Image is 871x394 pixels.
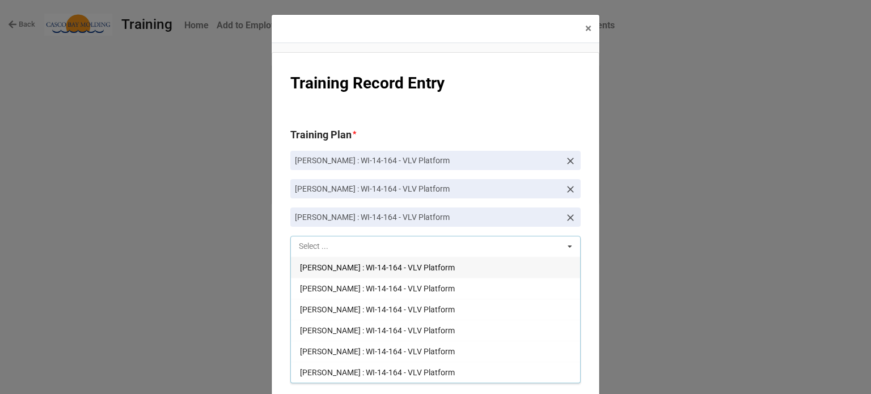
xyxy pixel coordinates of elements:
span: [PERSON_NAME] : WI-14-164 - VLV Platform [300,263,455,272]
span: [PERSON_NAME] : WI-14-164 - VLV Platform [300,368,455,377]
span: [PERSON_NAME] : WI-14-164 - VLV Platform [300,347,455,356]
span: [PERSON_NAME] : WI-14-164 - VLV Platform [300,326,455,335]
span: [PERSON_NAME] : WI-14-164 - VLV Platform [300,284,455,293]
span: × [585,22,591,35]
span: [PERSON_NAME] : WI-14-164 - VLV Platform [300,305,455,314]
p: [PERSON_NAME] : WI-14-164 - VLV Platform [295,155,560,166]
p: [PERSON_NAME] : WI-14-164 - VLV Platform [295,183,560,194]
p: [PERSON_NAME] : WI-14-164 - VLV Platform [295,211,560,223]
label: Training Plan [290,127,352,143]
b: Training Record Entry [290,74,445,92]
